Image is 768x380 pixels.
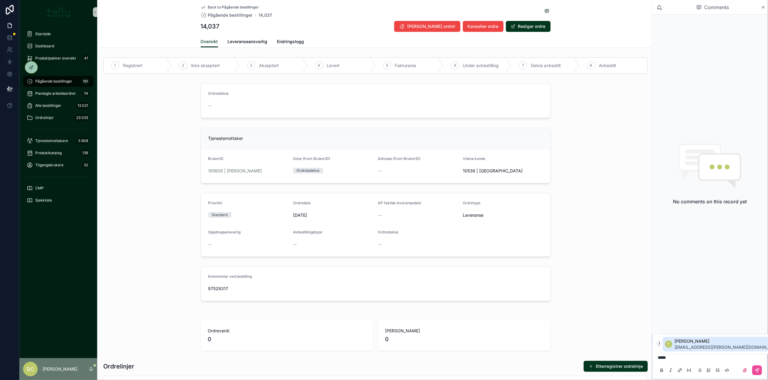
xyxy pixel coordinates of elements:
span: 97529317 [208,286,543,292]
span: 0 [385,335,543,344]
div: 41 [82,55,90,62]
span: Leveranseansvarlig [228,39,268,45]
a: Dashboard [23,41,94,52]
span: Comments [704,4,729,11]
span: -- [208,103,212,109]
span: T [667,342,670,347]
span: Ordreverdi [208,328,366,334]
h1: Ordrelinjer [103,362,134,371]
span: Oppdragsansvarlig [208,230,241,234]
div: 161 [81,78,90,85]
span: Back to Pågående bestillinger [208,5,259,10]
span: Registrert [123,63,142,69]
a: 14,037 [259,12,272,18]
div: 5 808 [77,137,90,144]
span: -- [378,212,382,218]
span: Tjenestemottaker [208,136,243,141]
span: CMP [35,186,44,191]
a: CMP [23,183,94,194]
div: 32 [82,161,90,169]
span: -- [378,241,382,247]
span: Planlagte arbeidsordrer [35,91,76,96]
span: 7 [522,63,524,68]
span: AP faktisk leveransedato [378,201,422,205]
span: Produktpakker oversikt [35,56,76,61]
span: Avbestilt [599,63,616,69]
span: Endringslogg [277,39,304,45]
span: Pågående bestillinger [35,79,72,84]
span: Levert [327,63,340,69]
span: Sone (from BrukerID) [293,156,330,161]
span: Pågående bestillinger [208,12,253,18]
span: 8 [590,63,592,68]
span: Dashboard [35,44,54,49]
div: 23 033 [74,114,90,121]
span: Ordretype [463,201,480,205]
span: -- [293,241,297,247]
span: 1 [114,63,116,68]
span: Visma kunde [463,156,485,161]
span: Akseptert [259,63,279,69]
span: [DATE] [293,212,373,218]
span: 3 [250,63,252,68]
div: 139 [80,149,90,157]
p: [PERSON_NAME] [43,366,77,372]
span: Adresse (from BrukerID) [378,156,421,161]
span: Ordrestatus [208,91,229,96]
a: Produktkatalog139 [23,148,94,158]
a: Back to Pågående bestillinger [201,5,259,10]
span: Avbestillingstype [293,230,322,234]
a: Planlagte arbeidsordrer74 [23,88,94,99]
span: Under avbestilling [463,63,499,69]
span: 10536 | [GEOGRAPHIC_DATA] [463,168,523,174]
span: Kommentar ved bestilling [208,274,252,279]
span: Kanseller ordre [468,23,499,29]
a: Endringslogg [277,36,304,48]
div: Krokstadelva [297,168,319,173]
button: [PERSON_NAME] ordre! [394,21,460,32]
span: [PERSON_NAME] ordre! [408,23,456,29]
button: Etterregistrer ordrelinje [584,361,648,372]
a: Pågående bestillinger [201,12,253,18]
a: Startside [23,29,94,39]
a: Sjekkliste [23,195,94,206]
a: Alle bestillinger13 021 [23,100,94,111]
a: Pågående bestillinger161 [23,76,94,87]
span: 0 [208,335,366,344]
button: Reply [657,340,671,347]
span: Ordredato [293,201,311,205]
span: Oversikt [201,39,218,45]
img: App logo [46,7,70,17]
a: Oversikt [201,36,218,48]
span: 4 [318,63,320,68]
span: Ordrestatus [378,230,398,234]
span: 2 [182,63,184,68]
div: 13 021 [76,102,90,109]
div: 74 [82,90,90,97]
span: BrukerID [208,156,224,161]
div: scrollable content [19,24,97,214]
a: Ordrelinjer23 033 [23,112,94,123]
span: Startside [35,32,51,36]
span: 6 [454,63,456,68]
span: -- [378,168,382,174]
span: 5 [386,63,388,68]
span: Tilgangsbrukere [35,163,63,168]
span: Alle bestillinger [35,103,61,108]
div: Standard [212,212,228,218]
span: Prioritet [208,201,222,205]
span: Leveranse [463,212,483,218]
h2: No comments on this record yet [673,198,747,205]
a: 195605 | [PERSON_NAME] [208,168,262,174]
span: Sjekkliste [35,198,52,203]
span: [PERSON_NAME] [385,328,543,334]
button: Rediger ordre [506,21,551,32]
a: Produktpakker oversikt41 [23,53,94,64]
span: DC [27,365,34,373]
span: Ordrelinjer [35,115,54,120]
span: -- [208,241,212,247]
a: Tjenestemottakere5 808 [23,135,94,146]
span: Produktkatalog [35,151,62,155]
